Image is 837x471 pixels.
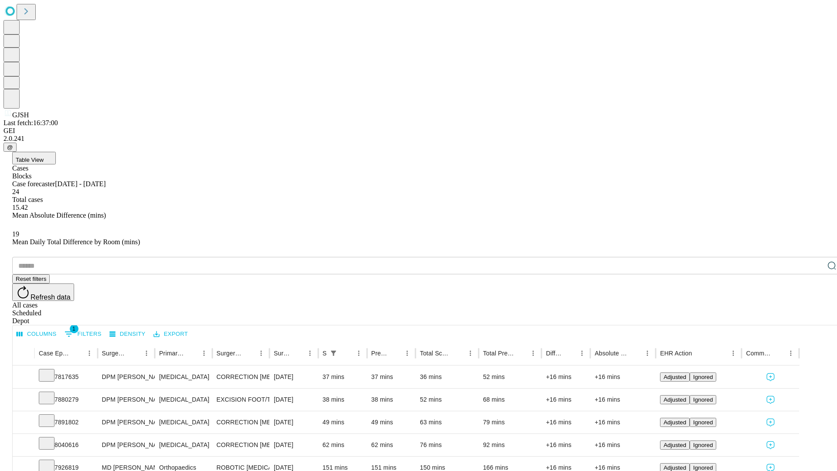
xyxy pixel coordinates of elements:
[546,350,563,357] div: Difference
[371,411,412,433] div: 49 mins
[464,347,476,359] button: Menu
[274,350,291,357] div: Surgery Date
[420,350,451,357] div: Total Scheduled Duration
[17,415,30,430] button: Expand
[71,347,83,359] button: Sort
[660,350,692,357] div: EHR Action
[483,366,538,388] div: 52 mins
[217,434,265,456] div: CORRECTION [MEDICAL_DATA], CHIELECTOMY WITHOUT IMPLANT
[12,283,74,301] button: Refresh data
[217,411,265,433] div: CORRECTION [MEDICAL_DATA], DISTAL [MEDICAL_DATA] [MEDICAL_DATA]
[483,411,538,433] div: 79 mins
[576,347,588,359] button: Menu
[663,374,686,380] span: Adjusted
[323,434,363,456] div: 62 mins
[323,366,363,388] div: 37 mins
[690,395,716,404] button: Ignored
[102,389,150,411] div: DPM [PERSON_NAME] [PERSON_NAME]
[70,324,78,333] span: 1
[217,389,265,411] div: EXCISION FOOT/TOE SUBQ TUMOR, 1.5 CM OR MORE
[12,196,43,203] span: Total cases
[12,238,140,246] span: Mean Daily Total Difference by Room (mins)
[660,372,690,382] button: Adjusted
[12,188,19,195] span: 24
[12,230,19,238] span: 19
[217,350,242,357] div: Surgery Name
[546,411,586,433] div: +16 mins
[102,350,127,357] div: Surgeon Name
[186,347,198,359] button: Sort
[452,347,464,359] button: Sort
[12,274,50,283] button: Reset filters
[39,366,93,388] div: 7817635
[371,350,388,357] div: Predicted In Room Duration
[3,135,834,143] div: 2.0.241
[31,294,71,301] span: Refresh data
[693,374,713,380] span: Ignored
[12,180,55,188] span: Case forecaster
[727,347,739,359] button: Menu
[274,434,314,456] div: [DATE]
[690,440,716,450] button: Ignored
[217,366,265,388] div: CORRECTION [MEDICAL_DATA]
[16,276,46,282] span: Reset filters
[39,434,93,456] div: 8040616
[17,438,30,453] button: Expand
[515,347,527,359] button: Sort
[292,347,304,359] button: Sort
[83,347,95,359] button: Menu
[243,347,255,359] button: Sort
[660,440,690,450] button: Adjusted
[159,434,208,456] div: [MEDICAL_DATA]
[483,434,538,456] div: 92 mins
[323,411,363,433] div: 49 mins
[483,389,538,411] div: 68 mins
[546,389,586,411] div: +16 mins
[12,204,28,211] span: 15.42
[102,411,150,433] div: DPM [PERSON_NAME] [PERSON_NAME]
[353,347,365,359] button: Menu
[595,389,651,411] div: +16 mins
[693,396,713,403] span: Ignored
[55,180,105,188] span: [DATE] - [DATE]
[663,419,686,426] span: Adjusted
[340,347,353,359] button: Sort
[102,434,150,456] div: DPM [PERSON_NAME] [PERSON_NAME]
[3,127,834,135] div: GEI
[39,350,70,357] div: Case Epic Id
[693,442,713,448] span: Ignored
[16,157,44,163] span: Table View
[140,347,153,359] button: Menu
[7,144,13,150] span: @
[663,442,686,448] span: Adjusted
[39,389,93,411] div: 7880279
[663,464,686,471] span: Adjusted
[17,370,30,385] button: Expand
[327,347,340,359] div: 1 active filter
[3,119,58,126] span: Last fetch: 16:37:00
[546,434,586,456] div: +16 mins
[663,396,686,403] span: Adjusted
[483,350,514,357] div: Total Predicted Duration
[420,434,474,456] div: 76 mins
[14,328,59,341] button: Select columns
[12,111,29,119] span: GJSH
[693,419,713,426] span: Ignored
[401,347,413,359] button: Menu
[128,347,140,359] button: Sort
[151,328,190,341] button: Export
[693,347,705,359] button: Sort
[371,366,412,388] div: 37 mins
[327,347,340,359] button: Show filters
[690,372,716,382] button: Ignored
[3,143,17,152] button: @
[198,347,210,359] button: Menu
[629,347,641,359] button: Sort
[323,350,327,357] div: Scheduled In Room Duration
[159,411,208,433] div: [MEDICAL_DATA]
[690,418,716,427] button: Ignored
[274,366,314,388] div: [DATE]
[255,347,267,359] button: Menu
[660,395,690,404] button: Adjusted
[595,411,651,433] div: +16 mins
